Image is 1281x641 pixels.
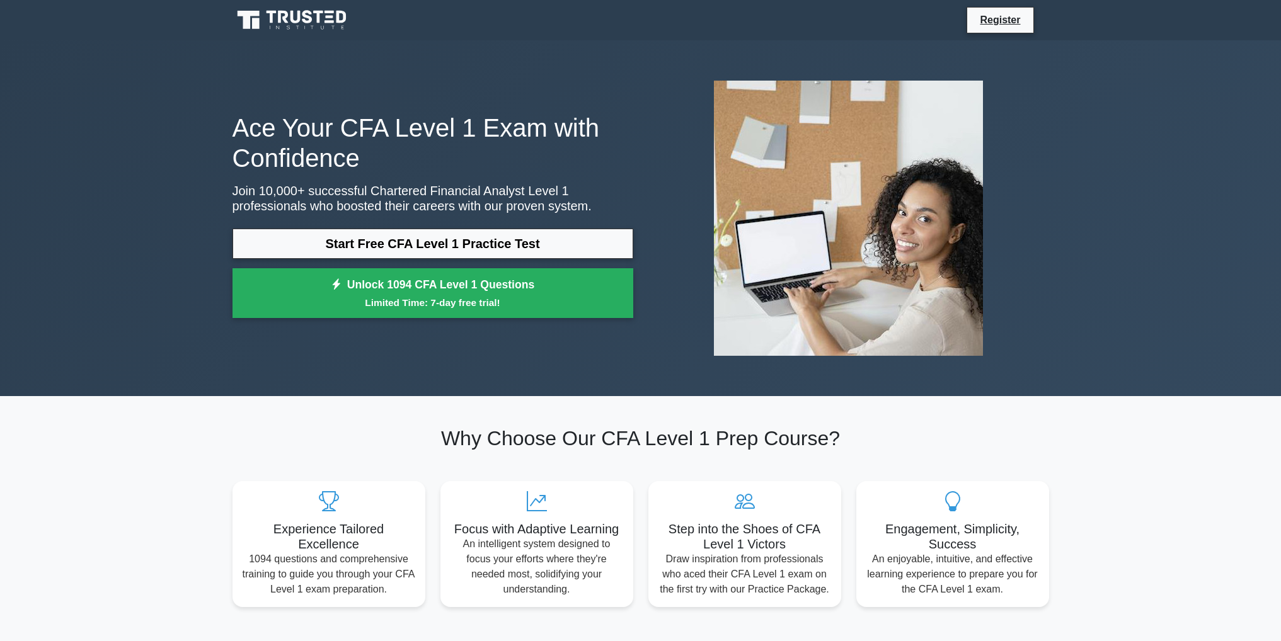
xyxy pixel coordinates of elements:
[233,426,1049,450] h2: Why Choose Our CFA Level 1 Prep Course?
[243,552,415,597] p: 1094 questions and comprehensive training to guide you through your CFA Level 1 exam preparation.
[451,521,623,536] h5: Focus with Adaptive Learning
[658,552,831,597] p: Draw inspiration from professionals who aced their CFA Level 1 exam on the first try with our Pra...
[866,552,1039,597] p: An enjoyable, intuitive, and effective learning experience to prepare you for the CFA Level 1 exam.
[233,183,633,213] p: Join 10,000+ successful Chartered Financial Analyst Level 1 professionals who boosted their caree...
[451,536,623,597] p: An intelligent system designed to focus your efforts where they're needed most, solidifying your ...
[243,521,415,552] h5: Experience Tailored Excellence
[866,521,1039,552] h5: Engagement, Simplicity, Success
[233,113,633,173] h1: Ace Your CFA Level 1 Exam with Confidence
[248,295,618,310] small: Limited Time: 7-day free trial!
[233,229,633,259] a: Start Free CFA Level 1 Practice Test
[658,521,831,552] h5: Step into the Shoes of CFA Level 1 Victors
[233,268,633,319] a: Unlock 1094 CFA Level 1 QuestionsLimited Time: 7-day free trial!
[972,12,1028,28] a: Register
